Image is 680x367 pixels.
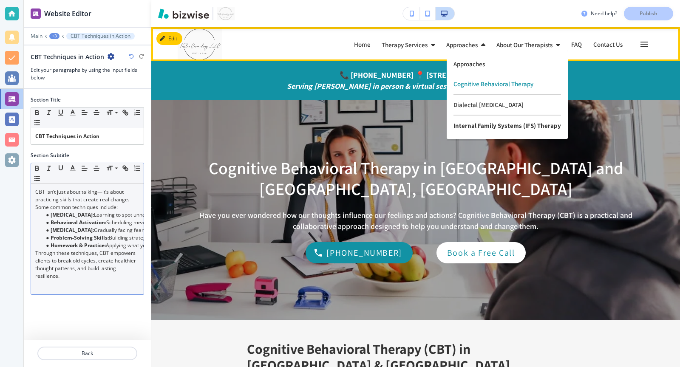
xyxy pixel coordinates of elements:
[446,37,496,51] div: Approaches
[156,32,182,45] button: Edit
[66,33,135,40] button: CBT Techniques in Action
[447,246,515,260] p: Book a Free Call
[340,70,492,80] strong: 📞 [PHONE_NUMBER] 📍 [STREET_ADDRESS]
[381,37,446,51] div: Therapy Services
[31,96,61,104] h2: Section Title
[31,52,104,61] h2: CBT Techniques in Action
[436,242,526,263] a: Book a Free Call
[326,246,402,260] p: [PHONE_NUMBER]
[43,211,139,219] li: Learning to spot unhelpful or distorted thoughts and replace them with more balanced ones.
[51,234,109,241] strong: Problem-Solving Skills:
[453,61,561,67] p: Approaches
[453,74,561,95] p: Cognitive Behavioral Therapy
[37,347,137,360] button: Back
[158,8,209,19] img: Bizwise Logo
[306,242,412,263] div: (770) 800-7362
[306,242,412,263] a: [PHONE_NUMBER]
[178,210,654,232] p: Have you ever wondered how our thoughts influence our feelings and actions? Cognitive Behavioral ...
[31,8,41,19] img: editor icon
[43,234,139,242] li: Building strategies to address challenges with clarity and confidence.
[178,27,305,61] img: Towler Counseling LLC
[44,8,91,19] h2: Website Editor
[51,226,94,234] strong: [MEDICAL_DATA]:
[35,133,99,140] strong: CBT Techniques in Action
[43,242,139,249] li: Applying what you learn in therapy to real-life situations between sessions.
[51,219,106,226] strong: Behavioral Activation:
[31,33,42,39] button: Main
[51,242,106,249] strong: Homework & Practice:
[591,10,617,17] h3: Need help?
[635,35,654,54] button: Toggle hamburger navigation menu
[496,42,552,48] p: About Our Therapists
[382,42,428,48] p: Therapy Services
[453,95,561,116] p: Dialectal [MEDICAL_DATA]
[446,42,478,48] p: Approaches
[571,41,582,48] p: FAQ
[287,81,544,91] em: Serving [PERSON_NAME] in person & virtual sessions throughout [US_STATE]
[43,219,139,226] li: Scheduling meaningful activities that boost mood and motivation.
[35,249,139,280] p: Through these techniques, CBT empowers clients to break old cycles, create healthier thought patt...
[178,158,654,200] p: Cognitive Behavioral Therapy in [GEOGRAPHIC_DATA] and [GEOGRAPHIC_DATA], [GEOGRAPHIC_DATA]
[453,116,561,136] p: Internal Family Systems (IFS) Therapy
[496,37,571,51] div: About Our Therapists
[354,41,371,48] p: Home
[43,226,139,234] li: Gradually facing fears in a safe and controlled way to reduce anxiety over time.
[31,152,69,159] h2: Section Subtitle
[71,33,130,39] p: CBT Techniques in Action
[35,188,139,211] p: CBT isn’t just about talking—it’s about practicing skills that create real change. Some common te...
[217,7,235,20] img: Your Logo
[51,211,94,218] strong: [MEDICAL_DATA]:
[31,66,144,82] h3: Edit your paragraphs by using the input fields below
[38,350,136,357] p: Back
[49,33,59,39] button: +3
[593,41,624,48] p: Contact Us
